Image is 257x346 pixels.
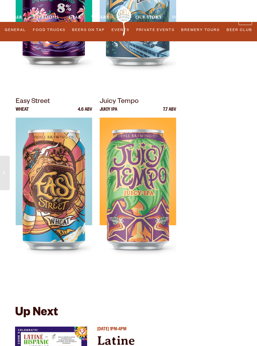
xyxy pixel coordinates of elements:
[172,15,190,20] span: Impact
[100,108,117,118] p: Juicy IPA
[33,4,59,32] a: Taprooms
[33,15,59,20] span: Taprooms
[200,15,229,20] span: Beer Finder
[16,108,29,118] p: Wheat
[69,4,81,32] a: Gear
[69,15,81,20] span: Gear
[16,118,92,274] img: Easy Street
[15,307,58,320] h2: Up Next
[11,15,23,20] span: Beer
[97,327,109,332] span: [DATE]
[100,96,176,274] a: Juicy Tempo Juicy IPA 7.7 ABV Juicy Tempo Juicy Tempo
[135,15,162,20] span: Our Story
[16,96,92,108] p: Easy Street
[172,4,190,32] a: Impact
[163,108,176,118] p: 7.7 ABV
[110,327,126,332] span: 1PM-4PM
[200,4,229,32] a: Beer Finder
[16,96,92,274] a: Easy Street Wheat 4.6 ABV Easy Street Easy Street
[91,15,110,20] span: Winery
[100,118,176,274] img: Juicy Tempo
[11,4,23,32] a: Beer
[91,4,110,32] a: Winery
[135,4,162,32] a: Our Story
[116,4,132,38] a: Odell Home
[78,108,92,118] p: 4.6 ABV
[100,96,176,108] p: Juicy Tempo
